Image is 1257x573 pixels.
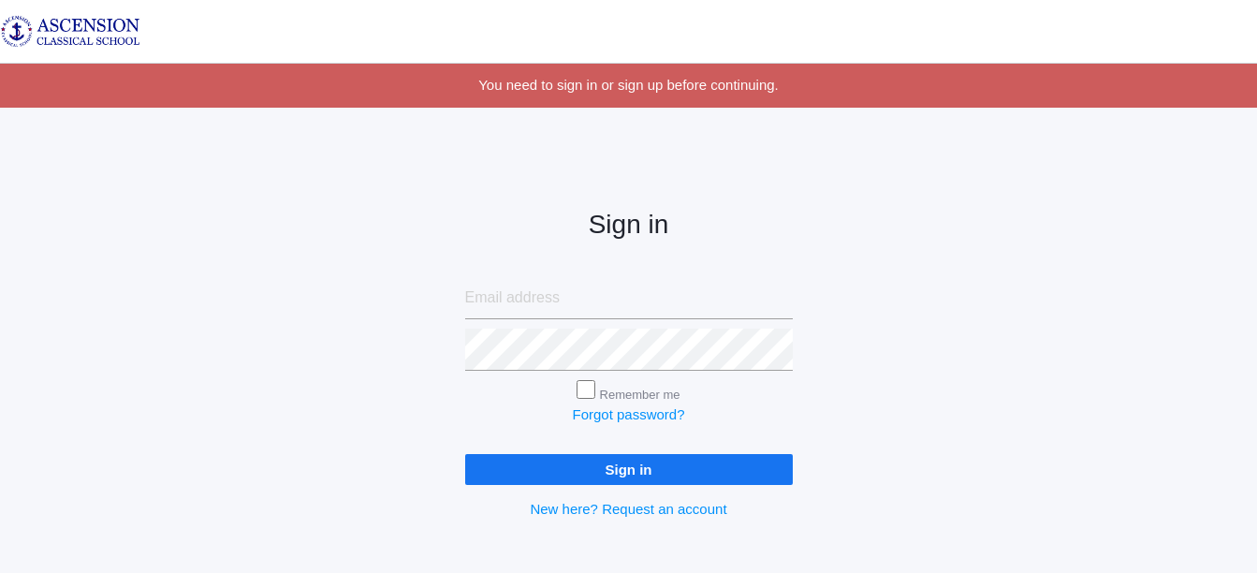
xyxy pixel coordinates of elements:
[530,501,726,517] a: New here? Request an account
[465,211,793,240] h2: Sign in
[572,406,684,422] a: Forgot password?
[465,454,793,485] input: Sign in
[465,277,793,319] input: Email address
[600,388,680,402] label: Remember me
